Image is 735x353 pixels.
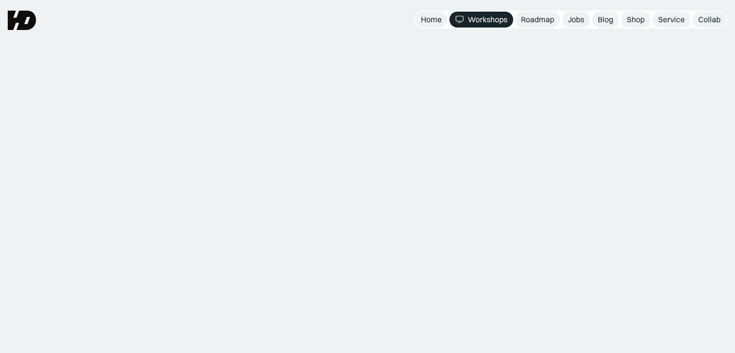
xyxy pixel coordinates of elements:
a: Collab [692,12,726,28]
a: Home [415,12,447,28]
a: Roadmap [515,12,560,28]
div: Service [658,15,685,25]
a: Workshops [449,12,513,28]
div: Blog [598,15,613,25]
a: Shop [621,12,650,28]
div: Workshops [468,15,507,25]
div: Jobs [568,15,584,25]
div: Shop [627,15,645,25]
a: Blog [592,12,619,28]
a: Jobs [562,12,590,28]
div: Home [421,15,442,25]
div: Collab [698,15,721,25]
a: Service [652,12,691,28]
div: Roadmap [521,15,554,25]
